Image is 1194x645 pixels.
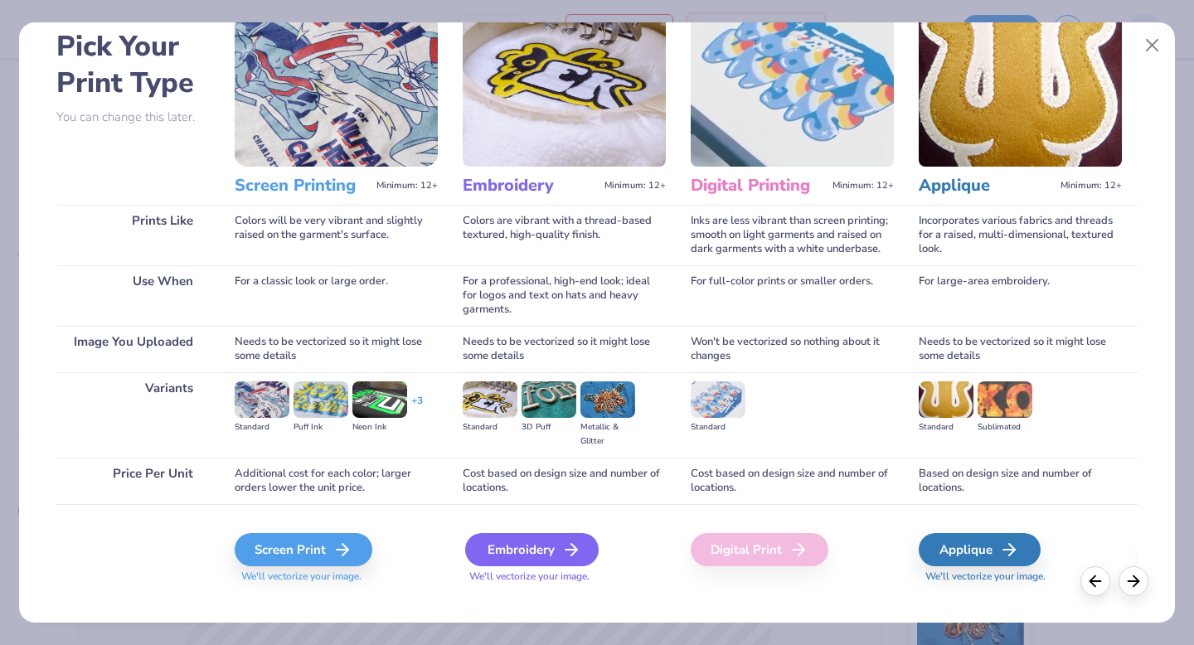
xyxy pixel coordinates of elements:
[411,394,423,422] div: + 3
[919,420,973,434] div: Standard
[1137,30,1168,61] button: Close
[376,180,438,192] span: Minimum: 12+
[919,381,973,418] img: Standard
[56,265,210,326] div: Use When
[463,420,517,434] div: Standard
[465,533,599,566] div: Embroidery
[919,175,1054,196] h3: Applique
[580,381,635,418] img: Metallic & Glitter
[691,205,894,265] div: Inks are less vibrant than screen printing; smooth on light garments and raised on dark garments ...
[235,265,438,326] div: For a classic look or large order.
[522,420,576,434] div: 3D Puff
[691,458,894,504] div: Cost based on design size and number of locations.
[832,180,894,192] span: Minimum: 12+
[1061,180,1122,192] span: Minimum: 12+
[691,533,828,566] div: Digital Print
[235,570,438,584] span: We'll vectorize your image.
[522,381,576,418] img: 3D Puff
[691,175,826,196] h3: Digital Printing
[463,265,666,326] div: For a professional, high-end look; ideal for logos and text on hats and heavy garments.
[56,326,210,372] div: Image You Uploaded
[691,381,745,418] img: Standard
[463,381,517,418] img: Standard
[235,326,438,372] div: Needs to be vectorized so it might lose some details
[294,381,348,418] img: Puff Ink
[919,533,1041,566] div: Applique
[235,420,289,434] div: Standard
[919,326,1122,372] div: Needs to be vectorized so it might lose some details
[235,205,438,265] div: Colors will be very vibrant and slightly raised on the garment's surface.
[352,420,407,434] div: Neon Ink
[56,110,210,124] p: You can change this later.
[919,570,1122,584] span: We'll vectorize your image.
[56,458,210,504] div: Price Per Unit
[294,420,348,434] div: Puff Ink
[691,265,894,326] div: For full-color prints or smaller orders.
[235,533,372,566] div: Screen Print
[463,570,666,584] span: We'll vectorize your image.
[235,175,370,196] h3: Screen Printing
[691,420,745,434] div: Standard
[56,205,210,265] div: Prints Like
[919,205,1122,265] div: Incorporates various fabrics and threads for a raised, multi-dimensional, textured look.
[919,458,1122,504] div: Based on design size and number of locations.
[352,381,407,418] img: Neon Ink
[463,205,666,265] div: Colors are vibrant with a thread-based textured, high-quality finish.
[604,180,666,192] span: Minimum: 12+
[691,326,894,372] div: Won't be vectorized so nothing about it changes
[56,28,210,101] h2: Pick Your Print Type
[919,265,1122,326] div: For large-area embroidery.
[235,458,438,504] div: Additional cost for each color; larger orders lower the unit price.
[463,458,666,504] div: Cost based on design size and number of locations.
[463,326,666,372] div: Needs to be vectorized so it might lose some details
[56,372,210,458] div: Variants
[463,175,598,196] h3: Embroidery
[580,420,635,449] div: Metallic & Glitter
[235,381,289,418] img: Standard
[978,381,1032,418] img: Sublimated
[978,420,1032,434] div: Sublimated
